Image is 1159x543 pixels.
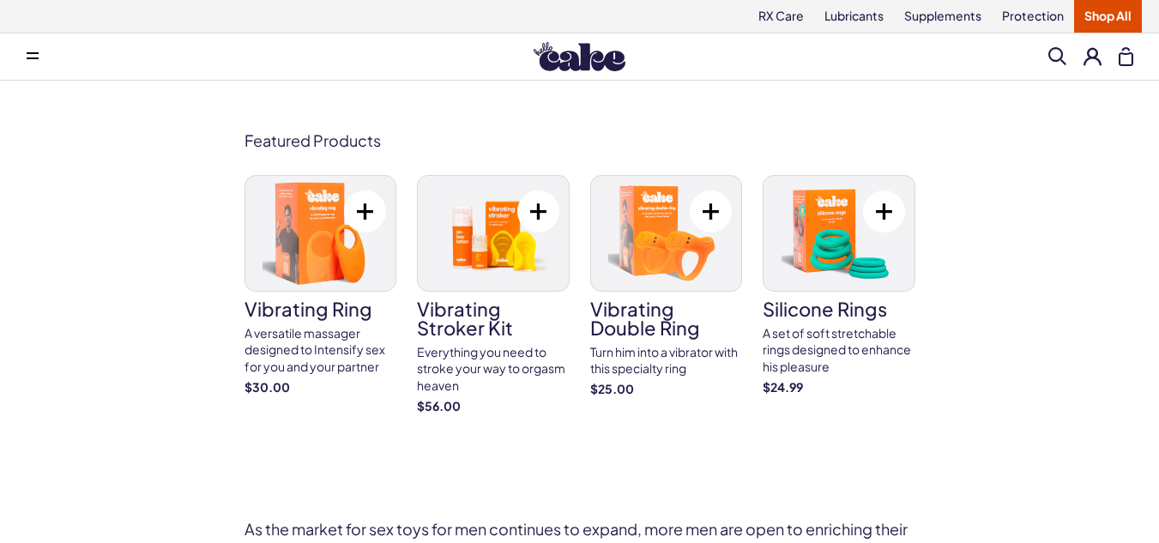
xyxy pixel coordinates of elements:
[418,176,569,291] img: vibrating stroker kit
[534,42,625,71] img: Hello Cake
[417,398,570,415] strong: $56.00
[590,299,743,337] h3: vibrating double ring
[417,299,570,337] h3: vibrating stroker kit
[590,175,743,398] a: vibrating double ring vibrating double ring Turn him into a vibrator with this specialty ring $25.00
[763,299,915,318] h3: silicone rings
[244,379,397,396] strong: $30.00
[590,344,743,377] div: Turn him into a vibrator with this specialty ring
[763,325,915,376] div: A set of soft stretchable rings designed to enhance his pleasure
[417,175,570,414] a: vibrating stroker kit vibrating stroker kit Everything you need to stroke your way to orgasm heav...
[763,379,915,396] strong: $24.99
[764,176,915,291] img: silicone rings
[417,344,570,395] div: Everything you need to stroke your way to orgasm heaven
[591,176,742,291] img: vibrating double ring
[244,175,397,395] a: vibrating ring vibrating ring A versatile massager designed to Intensify sex for you and your par...
[244,299,397,318] h3: vibrating ring
[590,381,743,398] strong: $25.00
[763,175,915,395] a: silicone rings silicone rings A set of soft stretchable rings designed to enhance his pleasure $2...
[244,325,397,376] div: A versatile massager designed to Intensify sex for you and your partner
[245,176,396,291] img: vibrating ring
